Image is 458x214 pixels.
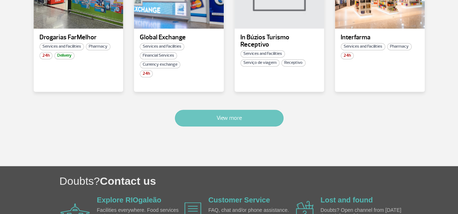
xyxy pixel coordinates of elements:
span: Delivery [54,52,75,59]
h1: Doubts? [59,173,458,188]
span: Services and Facilities [140,43,184,50]
span: Pharmacy [86,43,110,50]
span: Financial Services [140,52,177,59]
button: View more [175,110,283,126]
span: 24h [39,52,52,59]
span: Serviço de viagem [240,59,280,66]
span: Services and Facilities [341,43,385,50]
p: Interfarma [341,34,419,41]
span: Services and Facilities [39,43,84,50]
span: 24h [341,52,354,59]
a: Lost and found [320,196,373,204]
a: Customer Service [208,196,270,204]
p: Drogarias FarMelhor [39,34,118,41]
span: Services and Facilities [240,50,285,57]
span: Currency exchange [140,61,180,68]
span: Receptivo [281,59,306,66]
span: 24h [140,70,153,77]
p: FAQ, chat and/or phone assistance. [208,207,291,213]
p: In Búzios Turismo Receptivo [240,34,319,48]
span: Contact us [100,175,156,187]
a: Explore RIOgaleão [97,196,161,204]
p: Global Exchange [140,34,218,41]
span: Pharmacy [387,43,412,50]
